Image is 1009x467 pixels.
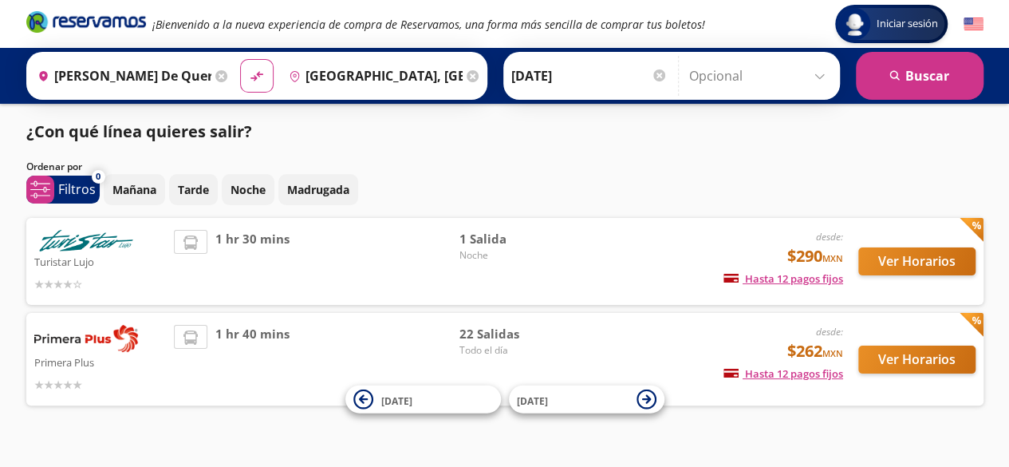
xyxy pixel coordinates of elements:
button: [DATE] [345,386,501,414]
i: Brand Logo [26,10,146,34]
input: Opcional [689,56,832,96]
img: Turistar Lujo [34,230,138,251]
button: [DATE] [509,386,664,414]
p: Turistar Lujo [34,251,167,271]
p: Madrugada [287,181,349,198]
a: Brand Logo [26,10,146,38]
input: Buscar Destino [282,56,463,96]
span: 1 Salida [459,230,570,248]
em: desde: [816,325,843,338]
p: Noche [231,181,266,198]
button: Noche [222,174,274,205]
input: Buscar Origen [31,56,211,96]
p: Mañana [112,181,156,198]
span: 22 Salidas [459,325,570,343]
span: 0 [96,170,101,184]
span: 1 hr 30 mins [215,230,290,293]
button: 0Filtros [26,176,100,204]
span: Iniciar sesión [870,16,944,32]
p: Primera Plus [34,352,167,371]
span: $290 [787,244,843,268]
p: Tarde [178,181,209,198]
span: Noche [459,248,570,263]
p: Filtros [58,180,96,199]
small: MXN [822,347,843,359]
small: MXN [822,252,843,264]
span: [DATE] [381,394,412,407]
img: Primera Plus [34,325,138,352]
span: Hasta 12 pagos fijos [723,366,843,381]
button: English [964,14,983,34]
em: desde: [816,230,843,243]
input: Elegir Fecha [511,56,668,96]
button: Ver Horarios [858,247,975,275]
span: [DATE] [517,394,548,407]
span: Todo el día [459,343,570,358]
span: $262 [787,339,843,363]
span: 1 hr 40 mins [215,325,290,394]
button: Tarde [169,174,218,205]
button: Ver Horarios [858,346,975,374]
button: Mañana [104,174,165,205]
p: Ordenar por [26,160,82,174]
button: Buscar [856,52,983,100]
span: Hasta 12 pagos fijos [723,271,843,286]
button: Madrugada [278,174,358,205]
p: ¿Con qué línea quieres salir? [26,120,252,144]
em: ¡Bienvenido a la nueva experiencia de compra de Reservamos, una forma más sencilla de comprar tus... [152,17,705,32]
